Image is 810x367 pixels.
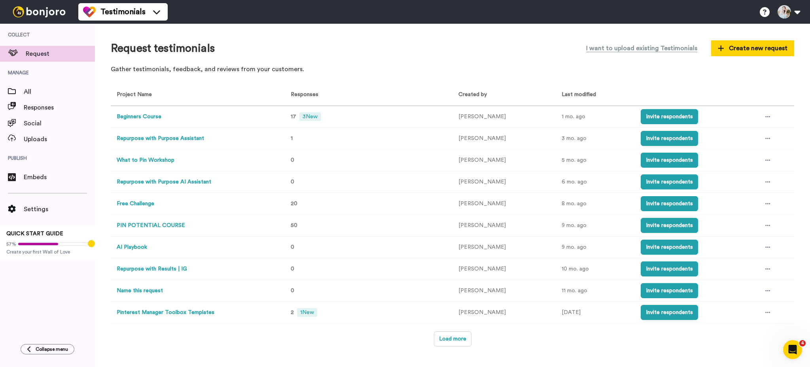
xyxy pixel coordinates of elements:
[452,128,556,149] td: [PERSON_NAME]
[117,113,161,121] button: Beginners Course
[117,265,187,273] button: Repurpose with Results | IG
[111,42,215,55] h1: Request testimonials
[556,258,635,280] td: 10 mo. ago
[452,236,556,258] td: [PERSON_NAME]
[26,49,95,59] span: Request
[6,249,89,255] span: Create your first Wall of Love
[291,157,294,163] span: 0
[291,288,294,293] span: 0
[799,340,806,346] span: 4
[100,6,146,17] span: Testimonials
[641,261,698,276] button: Invite respondents
[452,84,556,106] th: Created by
[117,308,214,317] button: Pinterest Manager Toolbox Templates
[586,44,697,53] span: I want to upload existing Testimonials
[452,302,556,323] td: [PERSON_NAME]
[641,283,698,298] button: Invite respondents
[641,240,698,255] button: Invite respondents
[117,221,185,230] button: PIN POTENTIAL COURSE
[6,231,63,236] span: QUICK START GUIDE
[291,136,293,141] span: 1
[24,87,95,96] span: All
[556,149,635,171] td: 5 mo. ago
[297,308,317,317] span: 1 New
[117,243,147,252] button: AI Playbook
[556,236,635,258] td: 9 mo. ago
[6,241,16,247] span: 57%
[117,200,154,208] button: Free Challenge
[117,134,204,143] button: Repurpose with Purpose Assistant
[556,106,635,128] td: 1 mo. ago
[556,171,635,193] td: 6 mo. ago
[783,340,802,359] iframe: Intercom live chat
[117,178,211,186] button: Repurpose with Purpose AI Assistant
[452,280,556,302] td: [PERSON_NAME]
[24,134,95,144] span: Uploads
[580,40,703,57] button: I want to upload existing Testimonials
[24,172,95,182] span: Embeds
[291,223,297,228] span: 50
[641,153,698,168] button: Invite respondents
[452,215,556,236] td: [PERSON_NAME]
[117,287,163,295] button: Name this request
[291,244,294,250] span: 0
[556,193,635,215] td: 8 mo. ago
[641,109,698,124] button: Invite respondents
[21,344,74,354] button: Collapse menu
[299,112,321,121] span: 3 New
[117,156,174,165] button: What to Pin Workshop
[291,266,294,272] span: 0
[641,131,698,146] button: Invite respondents
[24,204,95,214] span: Settings
[452,193,556,215] td: [PERSON_NAME]
[111,65,794,74] p: Gather testimonials, feedback, and reviews from your customers.
[556,215,635,236] td: 9 mo. ago
[24,119,95,128] span: Social
[452,258,556,280] td: [PERSON_NAME]
[111,84,282,106] th: Project Name
[556,280,635,302] td: 11 mo. ago
[291,201,297,206] span: 20
[718,44,787,53] span: Create new request
[452,149,556,171] td: [PERSON_NAME]
[641,196,698,211] button: Invite respondents
[288,92,318,97] span: Responses
[434,331,471,346] button: Load more
[88,240,95,247] div: Tooltip anchor
[641,218,698,233] button: Invite respondents
[24,103,95,112] span: Responses
[452,171,556,193] td: [PERSON_NAME]
[291,310,294,315] span: 2
[641,174,698,189] button: Invite respondents
[556,302,635,323] td: [DATE]
[9,6,69,17] img: bj-logo-header-white.svg
[556,84,635,106] th: Last modified
[556,128,635,149] td: 3 mo. ago
[291,114,296,119] span: 17
[291,179,294,185] span: 0
[641,305,698,320] button: Invite respondents
[83,6,96,18] img: tm-color.svg
[711,40,794,56] button: Create new request
[452,106,556,128] td: [PERSON_NAME]
[36,346,68,352] span: Collapse menu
